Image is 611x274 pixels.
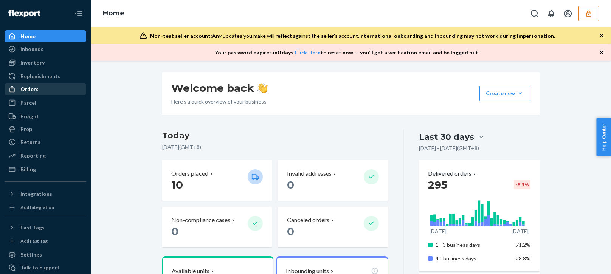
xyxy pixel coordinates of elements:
[516,255,530,262] span: 28.8%
[560,6,575,21] button: Open account menu
[5,262,86,274] a: Talk to Support
[20,224,45,231] div: Fast Tags
[171,98,268,105] p: Here’s a quick overview of your business
[430,228,447,235] p: [DATE]
[5,83,86,95] a: Orders
[596,118,611,156] button: Help Center
[5,249,86,261] a: Settings
[5,221,86,234] button: Fast Tags
[171,169,208,178] p: Orders placed
[8,10,40,17] img: Flexport logo
[5,123,86,135] a: Prep
[162,130,388,142] h3: Today
[20,85,39,93] div: Orders
[20,99,36,107] div: Parcel
[20,45,43,53] div: Inbounds
[544,6,559,21] button: Open notifications
[171,216,230,224] p: Non-compliance cases
[516,241,530,248] span: 71.2%
[5,97,86,109] a: Parcel
[171,81,268,95] h1: Welcome back
[287,216,329,224] p: Canceled orders
[5,163,86,175] a: Billing
[5,237,86,246] a: Add Fast Tag
[527,6,542,21] button: Open Search Box
[295,49,321,56] a: Click Here
[436,241,510,249] p: 1 - 3 business days
[5,150,86,162] a: Reporting
[5,70,86,82] a: Replenishments
[171,225,178,238] span: 0
[287,225,294,238] span: 0
[20,264,60,271] div: Talk to Support
[257,83,268,93] img: hand-wave emoji
[162,207,272,247] button: Non-compliance cases 0
[20,138,40,146] div: Returns
[215,49,479,56] p: Your password expires in 0 days . to reset now — you’ll get a verification email and be logged out.
[20,33,36,40] div: Home
[5,57,86,69] a: Inventory
[150,33,212,39] span: Non-test seller account:
[20,73,60,80] div: Replenishments
[20,190,52,198] div: Integrations
[20,238,48,244] div: Add Fast Tag
[71,6,86,21] button: Close Navigation
[103,9,124,17] a: Home
[428,169,478,178] button: Delivered orders
[20,204,54,211] div: Add Integration
[20,251,42,259] div: Settings
[20,125,32,133] div: Prep
[287,169,332,178] p: Invalid addresses
[278,207,388,247] button: Canceled orders 0
[97,3,130,25] ol: breadcrumbs
[150,32,555,40] div: Any updates you make will reflect against the seller's account.
[171,178,183,191] span: 10
[20,152,46,159] div: Reporting
[162,143,388,151] p: [DATE] ( GMT+8 )
[162,160,272,201] button: Orders placed 10
[428,178,447,191] span: 295
[514,180,530,189] div: -6.3 %
[359,33,555,39] span: International onboarding and inbounding may not work during impersonation.
[5,43,86,55] a: Inbounds
[20,166,36,173] div: Billing
[278,160,388,201] button: Invalid addresses 0
[287,178,294,191] span: 0
[5,110,86,122] a: Freight
[5,188,86,200] button: Integrations
[512,228,529,235] p: [DATE]
[419,131,474,143] div: Last 30 days
[419,144,479,152] p: [DATE] - [DATE] ( GMT+8 )
[479,86,530,101] button: Create new
[436,255,510,262] p: 4+ business days
[20,113,39,120] div: Freight
[5,136,86,148] a: Returns
[5,203,86,212] a: Add Integration
[5,30,86,42] a: Home
[20,59,45,67] div: Inventory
